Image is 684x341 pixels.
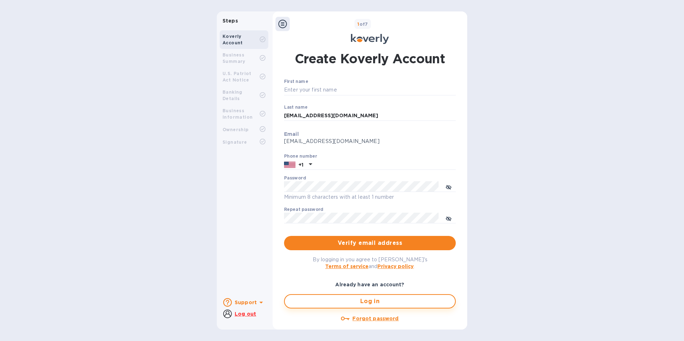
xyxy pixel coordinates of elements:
span: 1 [357,21,359,27]
label: Phone number [284,154,317,158]
b: Ownership [223,127,249,132]
p: [EMAIL_ADDRESS][DOMAIN_NAME] [284,138,456,145]
b: of 7 [357,21,368,27]
b: Support [235,300,257,305]
input: Enter your last name [284,110,456,121]
b: Business Summary [223,52,245,64]
a: Terms of service [325,263,368,269]
b: Already have an account? [335,282,404,287]
b: Signature [223,139,247,145]
p: Minimum 8 characters with at least 1 number [284,193,456,201]
b: Steps [223,18,238,24]
label: First name [284,80,308,84]
input: Enter your first name [284,85,456,95]
u: Log out [235,311,256,317]
label: Last name [284,105,308,109]
button: Log in [284,294,456,308]
span: Verify email address [290,239,450,247]
label: Repeat password [284,208,323,212]
button: toggle password visibility [441,211,456,225]
u: Forgot password [352,316,399,321]
label: Password [284,176,306,181]
b: Banking Details [223,89,243,101]
b: Email [284,131,299,137]
span: By logging in you agree to [PERSON_NAME]'s and . [313,257,427,269]
b: Business Information [223,108,253,120]
b: Koverly Account [223,34,243,45]
h1: Create Koverly Account [295,50,445,68]
p: +1 [298,161,303,168]
a: Privacy policy [377,263,414,269]
button: toggle password visibility [441,179,456,194]
b: U.S. Patriot Act Notice [223,71,251,83]
img: US [284,161,295,169]
button: Verify email address [284,236,456,250]
span: Log in [290,297,449,306]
